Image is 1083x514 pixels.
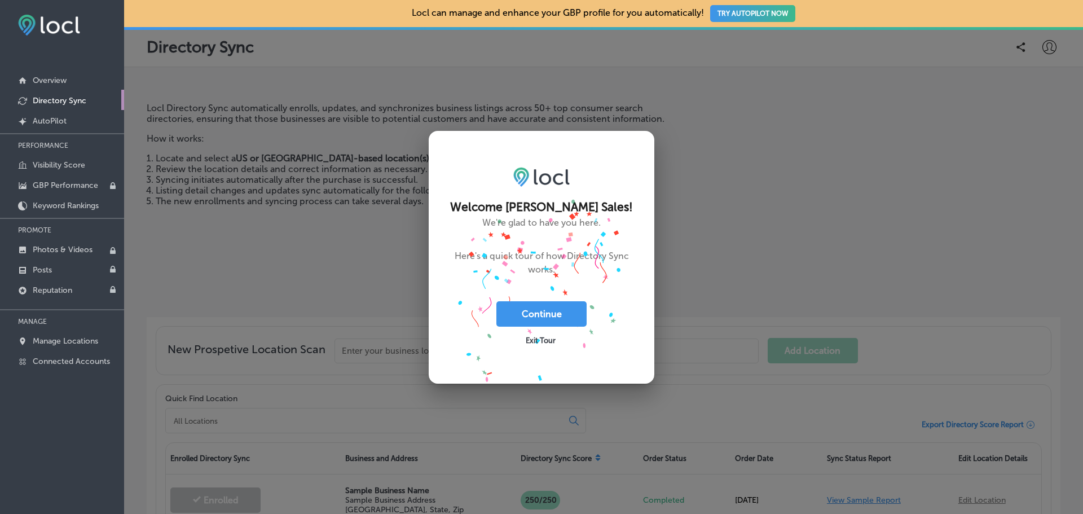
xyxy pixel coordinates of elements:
[33,116,67,126] p: AutoPilot
[33,285,72,295] p: Reputation
[18,15,80,36] img: fda3e92497d09a02dc62c9cd864e3231.png
[33,357,110,366] p: Connected Accounts
[526,336,556,345] span: Exit Tour
[33,201,99,210] p: Keyword Rankings
[33,265,52,275] p: Posts
[710,5,795,22] button: TRY AUTOPILOT NOW
[33,245,93,254] p: Photos & Videos
[33,160,85,170] p: Visibility Score
[33,181,98,190] p: GBP Performance
[33,76,67,85] p: Overview
[33,336,98,346] p: Manage Locations
[496,301,587,327] button: Continue
[33,96,86,106] p: Directory Sync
